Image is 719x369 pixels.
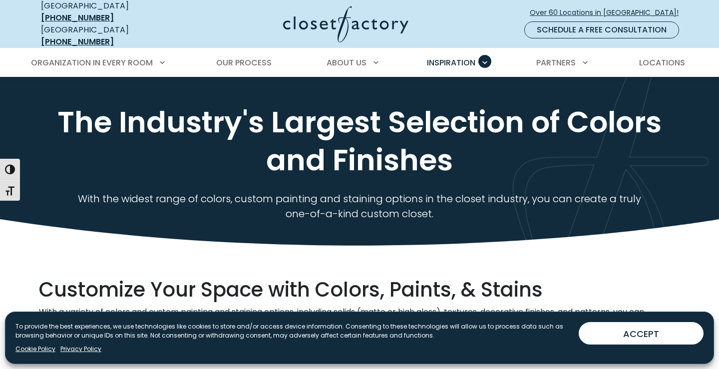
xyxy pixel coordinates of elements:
div: [GEOGRAPHIC_DATA] [41,24,186,48]
a: Privacy Policy [60,345,101,354]
h1: The Industry's Largest Selection of Colors and Finishes [39,103,680,179]
span: About Us [327,57,366,68]
a: [PHONE_NUMBER] [41,12,114,23]
p: To provide the best experiences, we use technologies like cookies to store and/or access device i... [15,322,571,340]
a: Cookie Policy [15,345,55,354]
h5: Customize Your Space with Colors, Paints, & Stains [39,277,680,302]
span: Inspiration [427,57,475,68]
img: Closet Factory Logo [283,6,408,42]
span: Over 60 Locations in [GEOGRAPHIC_DATA]! [530,7,687,18]
span: Partners [536,57,576,68]
span: With the widest range of colors, custom painting and staining options in the closet industry, you... [78,192,641,221]
a: [PHONE_NUMBER] [41,36,114,47]
span: Our Process [216,57,272,68]
span: Locations [639,57,685,68]
a: Schedule a Free Consultation [524,21,679,38]
button: ACCEPT [579,322,704,345]
p: With a variety of colors and custom painting and staining options, including solids (matte or hig... [39,306,680,330]
nav: Primary Menu [24,49,695,77]
a: Over 60 Locations in [GEOGRAPHIC_DATA]! [529,4,687,21]
span: Organization in Every Room [31,57,153,68]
